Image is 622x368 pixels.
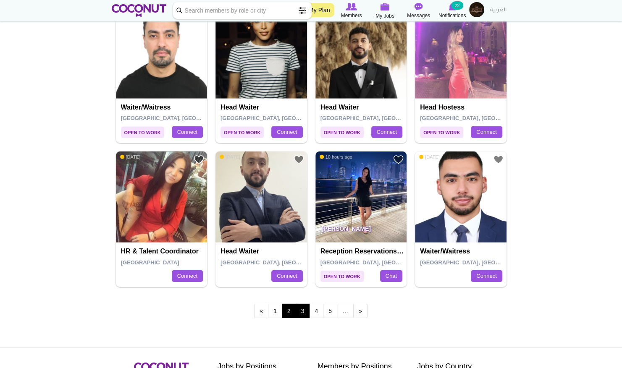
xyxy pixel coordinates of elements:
img: Browse Members [346,3,357,10]
a: Browse Members Members [335,2,368,20]
h4: Head Waiter [220,248,304,255]
a: ‹ previous [254,304,268,318]
span: 10 hours ago [320,154,352,160]
a: Connect [371,126,402,138]
a: My Plan [304,3,334,17]
h4: Head Hostess [420,104,504,111]
span: [DATE] [419,154,440,160]
span: Open to Work [121,127,164,138]
span: [GEOGRAPHIC_DATA], [GEOGRAPHIC_DATA] [320,259,440,266]
h4: Reception reservations and events manager [320,248,404,255]
a: Connect [471,270,502,282]
a: Add to Favourites [194,154,204,165]
span: [GEOGRAPHIC_DATA], [GEOGRAPHIC_DATA] [220,259,340,266]
span: Open to Work [320,127,364,138]
span: 2 [282,304,296,318]
img: Notifications [449,3,456,10]
img: Home [112,4,167,17]
a: Notifications Notifications 22 [436,2,469,20]
img: Messages [415,3,423,10]
a: My Jobs My Jobs [368,2,402,20]
a: next › [353,304,367,318]
input: Search members by role or city [173,2,312,19]
a: العربية [486,2,511,19]
span: Notifications [438,11,466,20]
a: Connect [471,126,502,138]
a: Chat [380,270,402,282]
span: Messages [407,11,430,20]
a: Add to Favourites [493,154,504,165]
a: 5 [323,304,337,318]
small: 22 [451,1,463,10]
a: Add to Favourites [294,154,304,165]
h4: Waiter/Waitress [420,248,504,255]
span: [DATE] [220,154,240,160]
a: Messages Messages [402,2,436,20]
a: 1 [268,304,282,318]
span: [GEOGRAPHIC_DATA], [GEOGRAPHIC_DATA] [220,115,340,121]
h4: HR & Talent Coordinator [121,248,205,255]
a: Connect [172,126,203,138]
a: Connect [271,126,302,138]
a: Connect [172,270,203,282]
span: [GEOGRAPHIC_DATA], [GEOGRAPHIC_DATA] [420,259,540,266]
a: Connect [271,270,302,282]
span: Open to Work [420,127,463,138]
span: [GEOGRAPHIC_DATA], [GEOGRAPHIC_DATA] [420,115,540,121]
a: Add to Favourites [393,154,404,165]
span: [GEOGRAPHIC_DATA], [GEOGRAPHIC_DATA] [121,115,241,121]
span: [GEOGRAPHIC_DATA], [GEOGRAPHIC_DATA] [320,115,440,121]
a: 3 [296,304,310,318]
span: Members [341,11,362,20]
span: [GEOGRAPHIC_DATA] [121,259,179,266]
img: My Jobs [381,3,390,10]
span: … [337,304,354,318]
span: Open to Work [220,127,264,138]
span: Open to Work [320,271,364,282]
h4: Head Waiter [220,104,304,111]
span: [DATE] [120,154,141,160]
p: [PERSON_NAME] [315,219,407,243]
a: 4 [309,304,323,318]
h4: Waiter/Waitress [121,104,205,111]
h4: Head Waiter [320,104,404,111]
span: My Jobs [375,12,394,20]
